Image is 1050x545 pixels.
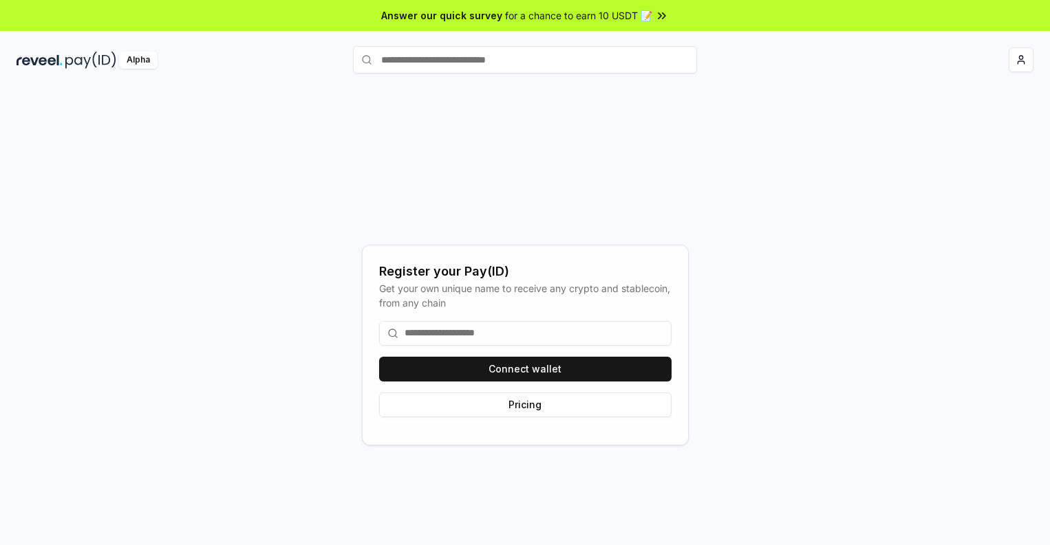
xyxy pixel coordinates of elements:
span: for a chance to earn 10 USDT 📝 [505,8,652,23]
button: Connect wallet [379,357,672,381]
button: Pricing [379,392,672,417]
img: reveel_dark [17,52,63,69]
img: pay_id [65,52,116,69]
div: Alpha [119,52,158,69]
div: Register your Pay(ID) [379,262,672,281]
span: Answer our quick survey [381,8,502,23]
div: Get your own unique name to receive any crypto and stablecoin, from any chain [379,281,672,310]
